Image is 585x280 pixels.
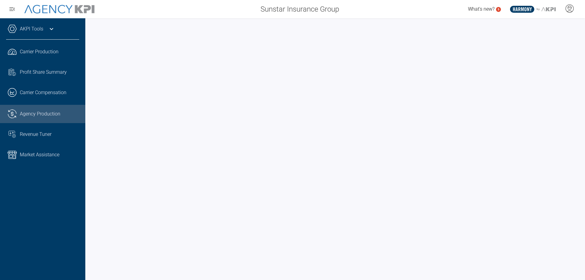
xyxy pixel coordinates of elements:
[24,5,94,14] img: AgencyKPI
[20,151,59,158] span: Market Assistance
[20,110,60,118] span: Agency Production
[468,6,495,12] span: What's new?
[20,48,58,55] span: Carrier Production
[498,8,499,11] text: 5
[20,69,67,76] span: Profit Share Summary
[20,25,43,33] a: AKPI Tools
[496,7,501,12] a: 5
[20,89,66,96] span: Carrier Compensation
[20,131,51,138] span: Revenue Tuner
[261,4,339,15] span: Sunstar Insurance Group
